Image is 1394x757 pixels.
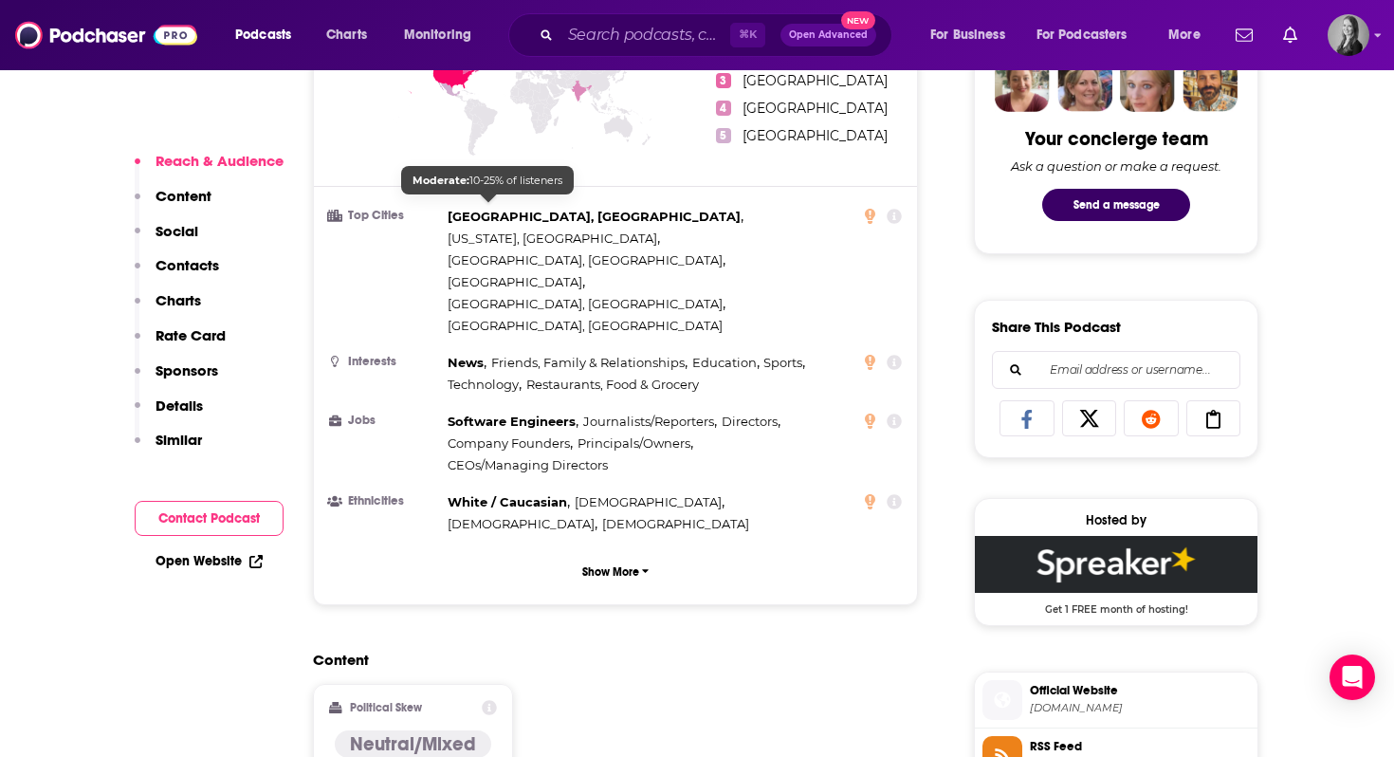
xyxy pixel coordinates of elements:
img: Barbara Profile [1057,57,1112,112]
span: Company Founders [448,435,570,451]
a: Show notifications dropdown [1275,19,1305,51]
input: Email address or username... [1008,352,1224,388]
span: , [575,491,725,513]
span: For Business [930,22,1005,48]
span: Friends, Family & Relationships [491,355,685,370]
p: Content [156,187,211,205]
span: 4 [716,101,731,116]
p: Social [156,222,198,240]
span: , [448,293,725,315]
img: Sydney Profile [995,57,1050,112]
span: Directors [722,414,778,429]
span: Restaurants, Food & Grocery [526,377,699,392]
span: 5 [716,128,731,143]
h3: Share This Podcast [992,318,1121,336]
span: [DEMOGRAPHIC_DATA] [602,516,749,531]
button: open menu [917,20,1029,50]
span: For Podcasters [1036,22,1128,48]
span: Technology [448,377,519,392]
a: Share on X/Twitter [1062,400,1117,436]
span: [GEOGRAPHIC_DATA], [GEOGRAPHIC_DATA] [448,209,741,224]
span: Logged in as katieTBG [1328,14,1369,56]
button: Charts [135,291,201,326]
h3: Ethnicities [329,495,440,508]
span: [GEOGRAPHIC_DATA] [743,100,888,117]
span: , [448,411,578,433]
p: Details [156,397,203,415]
span: New [841,11,875,29]
div: Search podcasts, credits, & more... [526,13,910,57]
p: Charts [156,291,201,309]
h3: Top Cities [329,210,440,222]
span: CEOs/Managing Directors [448,457,608,472]
span: [GEOGRAPHIC_DATA], [GEOGRAPHIC_DATA] [448,318,723,333]
span: , [448,228,660,249]
span: , [448,206,743,228]
span: Software Engineers [448,414,576,429]
button: Rate Card [135,326,226,361]
a: Spreaker Deal: Get 1 FREE month of hosting! [975,536,1257,614]
button: Social [135,222,198,257]
p: Rate Card [156,326,226,344]
span: Principals/Owners [578,435,690,451]
span: , [692,352,760,374]
div: Open Intercom Messenger [1330,655,1375,700]
span: , [448,249,725,271]
h2: Content [313,651,903,669]
span: Journalists/Reporters [583,414,714,429]
h3: Jobs [329,415,440,427]
span: White / Caucasian [448,494,567,509]
span: , [578,433,693,454]
a: Copy Link [1186,400,1241,436]
span: , [491,352,688,374]
span: News [448,355,484,370]
button: Show profile menu [1328,14,1369,56]
span: 3 [716,73,731,88]
span: spreaker.com [1030,701,1250,715]
button: Content [135,187,211,222]
div: Ask a question or make a request. [1011,158,1221,174]
span: Monitoring [404,22,471,48]
p: Reach & Audience [156,152,284,170]
button: Sponsors [135,361,218,397]
img: User Profile [1328,14,1369,56]
a: Share on Reddit [1124,400,1179,436]
span: Education [692,355,757,370]
span: , [448,513,597,535]
a: Show notifications dropdown [1228,19,1260,51]
a: Share on Facebook [1000,400,1055,436]
button: Similar [135,431,202,466]
span: [DEMOGRAPHIC_DATA] [448,516,595,531]
div: Search followers [992,351,1240,389]
span: , [763,352,805,374]
span: Charts [326,22,367,48]
span: Get 1 FREE month of hosting! [975,593,1257,616]
span: Open Advanced [789,30,868,40]
button: open menu [391,20,496,50]
p: Show More [582,565,639,579]
h2: Political Skew [350,701,422,714]
button: open menu [222,20,316,50]
img: Jules Profile [1120,57,1175,112]
span: , [448,433,573,454]
img: Spreaker Deal: Get 1 FREE month of hosting! [975,536,1257,593]
span: Sports [763,355,802,370]
img: Podchaser - Follow, Share and Rate Podcasts [15,17,197,53]
span: ⌘ K [730,23,765,47]
span: , [722,411,780,433]
span: [GEOGRAPHIC_DATA], [GEOGRAPHIC_DATA] [448,296,723,311]
span: [US_STATE], [GEOGRAPHIC_DATA] [448,231,657,246]
span: RSS Feed [1030,738,1250,755]
b: Moderate: [413,174,469,187]
span: Official Website [1030,682,1250,699]
button: Contact Podcast [135,501,284,536]
input: Search podcasts, credits, & more... [560,20,730,50]
button: open menu [1024,20,1155,50]
button: Reach & Audience [135,152,284,187]
div: Your concierge team [1025,127,1208,151]
button: Open AdvancedNew [780,24,876,46]
span: , [448,491,570,513]
span: More [1168,22,1201,48]
button: Show More [329,554,902,589]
